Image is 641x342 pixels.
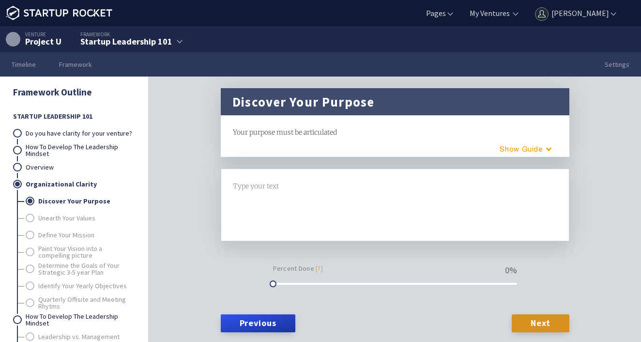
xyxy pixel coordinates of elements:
div: 0 % [505,266,517,275]
a: Settings [593,52,641,77]
span: Your purpose must be articulated [233,128,337,137]
a: Quarterly Offisite and Meeting Rhytms [38,295,134,311]
div: Venture [6,32,61,37]
a: Previous [221,314,295,332]
a: Next [512,314,569,332]
a: Discover Your Purpose [38,193,134,210]
a: Pages [424,8,455,18]
a: Overview [26,159,134,176]
span: Startup Leadership 101 [13,108,134,125]
small: Percent Done [273,263,323,274]
a: Venture Project U [6,32,61,47]
a: Determine the Goals of Your Strategic 3-5 year Plan [38,261,134,278]
a: Framework Outline [13,86,92,99]
a: Do you have clarity for your venture? [26,125,134,142]
div: Framework [80,32,172,37]
a: How To Develop The Leadership Mindset [26,311,134,328]
a: [?] [316,264,323,273]
a: My Ventures [468,8,510,18]
a: Framework [47,52,104,77]
a: Organizational Clarity [26,176,134,193]
a: How To Develop The Leadership Mindset [26,142,134,159]
a: Identify Your Yearly Objectives [38,278,134,295]
a: [PERSON_NAME] [533,8,618,18]
h1: Discover Your Purpose [232,94,374,109]
div: Startup Leadership 101 [80,37,172,46]
div: Project U [25,37,61,46]
a: Unearth Your Values [38,210,134,227]
a: Paint Your Vision into a compelling picture [38,244,134,261]
button: Guide [481,141,563,157]
a: Define Your Mission [38,227,134,244]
